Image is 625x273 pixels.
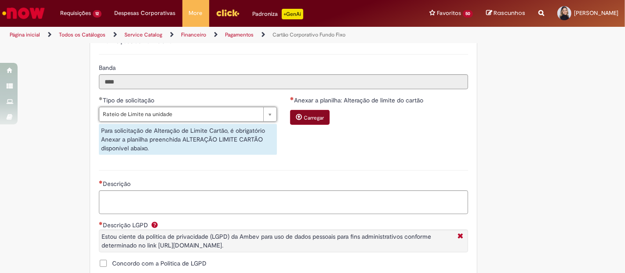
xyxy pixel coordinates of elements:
[253,9,303,19] div: Padroniza
[93,10,102,18] span: 12
[99,74,468,89] input: Banda
[60,9,91,18] span: Requisições
[99,180,103,184] span: Necessários
[103,180,132,188] span: Descrição
[103,221,150,229] span: Descrição LGPD
[1,4,46,22] img: ServiceNow
[99,64,117,72] span: Somente leitura - Banda
[494,9,525,17] span: Rascunhos
[455,232,465,241] i: Fechar More information Por question_label_descricao_lgpd
[115,9,176,18] span: Despesas Corporativas
[149,221,160,228] span: Ajuda para Descrição LGPD
[216,6,240,19] img: click_logo_yellow_360x200.png
[574,9,618,17] span: [PERSON_NAME]
[181,31,206,38] a: Financeiro
[124,31,162,38] a: Service Catalog
[59,31,105,38] a: Todos os Catálogos
[99,222,103,225] span: Obrigatório
[282,9,303,19] p: +GenAi
[290,97,294,100] span: Necessários
[304,114,324,121] small: Carregar
[290,110,330,125] button: Carregar anexo de Anexar a planilha: Alteração de limite do cartão Required
[7,27,410,43] ul: Trilhas de página
[102,233,431,249] span: Estou ciente da politica de privacidade (LGPD) da Ambev para uso de dados pessoais para fins admi...
[225,31,254,38] a: Pagamentos
[10,31,40,38] a: Página inicial
[189,9,203,18] span: More
[103,107,259,121] span: Rateio de Limite na unidade
[112,259,207,268] span: Concordo com a Politica de LGPD
[294,96,425,104] span: Anexar a planilha: Alteração de limite do cartão
[99,63,117,72] label: Somente leitura - Banda
[103,96,156,104] span: Tipo de solicitação
[99,124,277,155] div: Para solicitação de Alteração de Limite Cartão, é obrigatório Anexar a planilha preenchida ALTERA...
[437,9,461,18] span: Favoritos
[99,97,103,100] span: Obrigatório Preenchido
[99,190,468,214] textarea: Descrição
[463,10,473,18] span: 50
[486,9,525,18] a: Rascunhos
[273,31,345,38] a: Cartão Corporativo Fundo Fixo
